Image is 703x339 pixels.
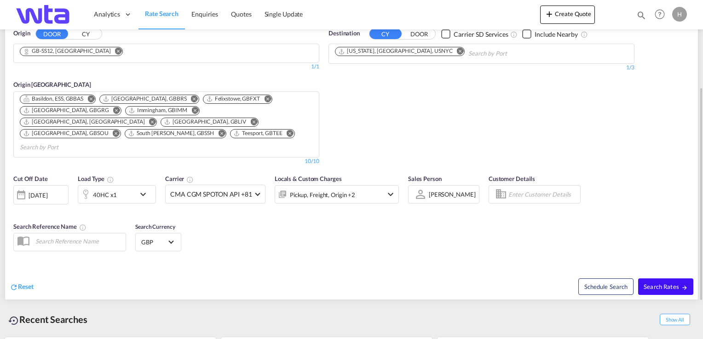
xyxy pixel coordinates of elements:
[103,95,189,103] div: Press delete to remove this chip.
[540,6,595,24] button: icon-plus 400-fgCreate Quote
[334,44,559,61] md-chips-wrap: Chips container. Use arrow keys to select chips.
[69,29,102,40] button: CY
[385,189,396,200] md-icon: icon-chevron-down
[652,6,672,23] div: Help
[441,29,508,39] md-checkbox: Checkbox No Ink
[135,223,175,230] span: Search Currency
[233,130,282,137] div: Teesport, GBTEE
[212,130,226,139] button: Remove
[206,95,260,103] div: Felixstowe, GBFXT
[578,278,634,295] button: Note: By default Schedule search will only considerorigin ports, destination ports and cut off da...
[138,189,153,200] md-icon: icon-chevron-down
[23,107,111,114] div: Press delete to remove this chip.
[165,175,194,182] span: Carrier
[510,31,518,38] md-icon: Unchecked: Search for CY (Container Yard) services for all selected carriers.Checked : Search for...
[508,187,577,201] input: Enter Customer Details
[79,224,86,231] md-icon: Your search will be saved by the below given name
[81,95,95,104] button: Remove
[140,235,176,249] md-select: Select Currency: £ GBPUnited Kingdom Pound
[338,47,452,55] div: New York, NY, USNYC
[29,191,47,199] div: [DATE]
[128,130,214,137] div: South Shields, GBSSH
[369,28,402,39] button: CY
[23,118,146,126] div: Press delete to remove this chip.
[143,118,156,127] button: Remove
[10,283,18,291] md-icon: icon-refresh
[652,6,668,22] span: Help
[13,81,91,88] span: Origin [GEOGRAPHIC_DATA]
[428,188,477,201] md-select: Sales Person: Helen Downes
[660,314,690,325] span: Show All
[78,185,156,203] div: 40HC x1icon-chevron-down
[535,30,578,39] div: Include Nearby
[13,175,48,182] span: Cut Off Date
[14,4,76,25] img: bf843820205c11f09835497521dffd49.png
[581,31,588,38] md-icon: Unchecked: Ignores neighbouring ports when fetching rates.Checked : Includes neighbouring ports w...
[13,185,69,204] div: [DATE]
[290,188,355,201] div: Pickup Freight Origin Destination Factory Stuffing
[164,118,246,126] div: Liverpool, GBLIV
[191,10,218,18] span: Enquiries
[128,107,189,114] div: Press delete to remove this chip.
[408,175,442,182] span: Sales Person
[206,95,262,103] div: Press delete to remove this chip.
[170,190,252,199] span: CMA CGM SPOTON API +81
[403,29,435,40] button: DOOR
[23,95,85,103] div: Press delete to remove this chip.
[450,47,464,56] button: Remove
[8,315,19,326] md-icon: icon-backup-restore
[13,223,86,230] span: Search Reference Name
[275,185,399,203] div: Pickup Freight Origin Destination Factory Stuffingicon-chevron-down
[164,118,248,126] div: Press delete to remove this chip.
[13,63,319,71] div: 1/1
[522,29,578,39] md-checkbox: Checkbox No Ink
[5,309,91,330] div: Recent Searches
[489,175,535,182] span: Customer Details
[636,10,646,24] div: icon-magnify
[107,130,121,139] button: Remove
[186,176,194,183] md-icon: The selected Trucker/Carrierwill be displayed in the rate results If the rates are from another f...
[94,10,120,19] span: Analytics
[454,30,508,39] div: Carrier SD Services
[13,29,30,38] span: Origin
[18,282,34,290] span: Reset
[145,10,179,17] span: Rate Search
[36,28,68,39] button: DOOR
[23,47,110,55] div: GB-SS12, Basildon
[23,95,83,103] div: Basildon, ESS, GBBAS
[20,140,107,155] input: Chips input.
[429,191,476,198] div: [PERSON_NAME]
[185,107,199,116] button: Remove
[18,92,314,155] md-chips-wrap: Chips container. Use arrow keys to select chips.
[10,282,34,292] div: icon-refreshReset
[265,10,303,18] span: Single Update
[233,130,284,137] div: Press delete to remove this chip.
[638,278,693,295] button: Search Ratesicon-arrow-right
[244,118,258,127] button: Remove
[231,10,251,18] span: Quotes
[328,64,634,72] div: 1/3
[18,44,130,60] md-chips-wrap: Chips container. Use arrow keys to select chips.
[275,175,342,182] span: Locals & Custom Charges
[13,203,20,216] md-datepicker: Select
[107,176,114,183] md-icon: icon-information-outline
[338,47,454,55] div: Press delete to remove this chip.
[109,47,122,56] button: Remove
[103,95,187,103] div: Bristol, GBBRS
[31,234,126,248] input: Search Reference Name
[258,95,272,104] button: Remove
[5,15,698,299] div: OriginDOOR CY Chips container. Use arrow keys to select chips.1/1Origin [GEOGRAPHIC_DATA] Chips c...
[23,130,110,137] div: Press delete to remove this chip.
[78,175,114,182] span: Load Type
[23,47,112,55] div: Press delete to remove this chip.
[468,46,556,61] input: Chips input.
[107,107,121,116] button: Remove
[672,7,687,22] div: H
[128,107,187,114] div: Immingham, GBIMM
[128,130,216,137] div: Press delete to remove this chip.
[305,158,319,165] div: 10/10
[636,10,646,20] md-icon: icon-magnify
[93,188,117,201] div: 40HC x1
[185,95,199,104] button: Remove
